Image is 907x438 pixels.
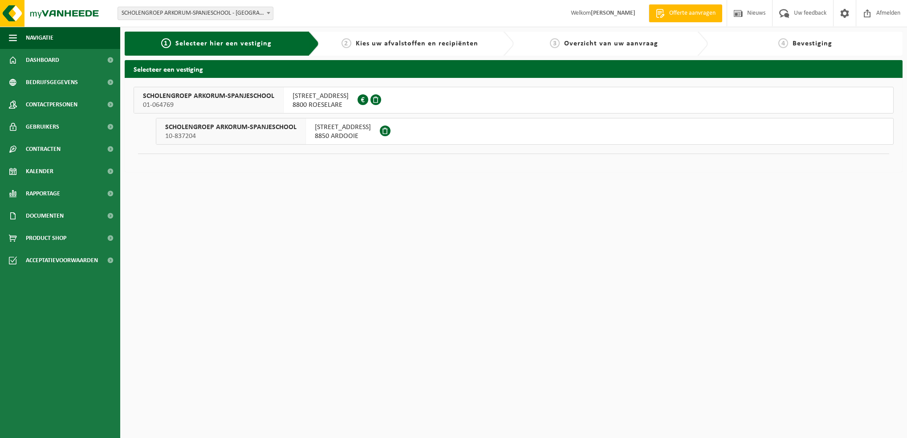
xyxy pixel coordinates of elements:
span: Overzicht van uw aanvraag [564,40,658,47]
span: 4 [778,38,788,48]
span: Dashboard [26,49,59,71]
span: 8800 ROESELARE [293,101,349,109]
span: 2 [342,38,351,48]
span: 8850 ARDOOIE [315,132,371,141]
span: Bevestiging [793,40,832,47]
a: Offerte aanvragen [649,4,722,22]
span: [STREET_ADDRESS] [293,92,349,101]
h2: Selecteer een vestiging [125,60,903,77]
button: SCHOLENGROEP ARKORUM-SPANJESCHOOL 01-064769 [STREET_ADDRESS]8800 ROESELARE [134,87,894,114]
span: Gebruikers [26,116,59,138]
span: SCHOLENGROEP ARKORUM-SPANJESCHOOL - ROESELARE [118,7,273,20]
span: 01-064769 [143,101,274,109]
span: [STREET_ADDRESS] [315,123,371,132]
span: 3 [550,38,560,48]
span: 1 [161,38,171,48]
span: Navigatie [26,27,53,49]
span: 10-837204 [165,132,297,141]
span: Offerte aanvragen [667,9,718,18]
span: Contactpersonen [26,93,77,116]
span: Selecteer hier een vestiging [175,40,272,47]
button: SCHOLENGROEP ARKORUM-SPANJESCHOOL 10-837204 [STREET_ADDRESS]8850 ARDOOIE [156,118,894,145]
span: Documenten [26,205,64,227]
span: Bedrijfsgegevens [26,71,78,93]
span: Acceptatievoorwaarden [26,249,98,272]
span: Product Shop [26,227,66,249]
span: Rapportage [26,182,60,205]
span: Kalender [26,160,53,182]
span: SCHOLENGROEP ARKORUM-SPANJESCHOOL [165,123,297,132]
span: Contracten [26,138,61,160]
span: Kies uw afvalstoffen en recipiënten [356,40,478,47]
span: SCHOLENGROEP ARKORUM-SPANJESCHOOL - ROESELARE [118,7,273,20]
strong: [PERSON_NAME] [591,10,635,16]
span: SCHOLENGROEP ARKORUM-SPANJESCHOOL [143,92,274,101]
